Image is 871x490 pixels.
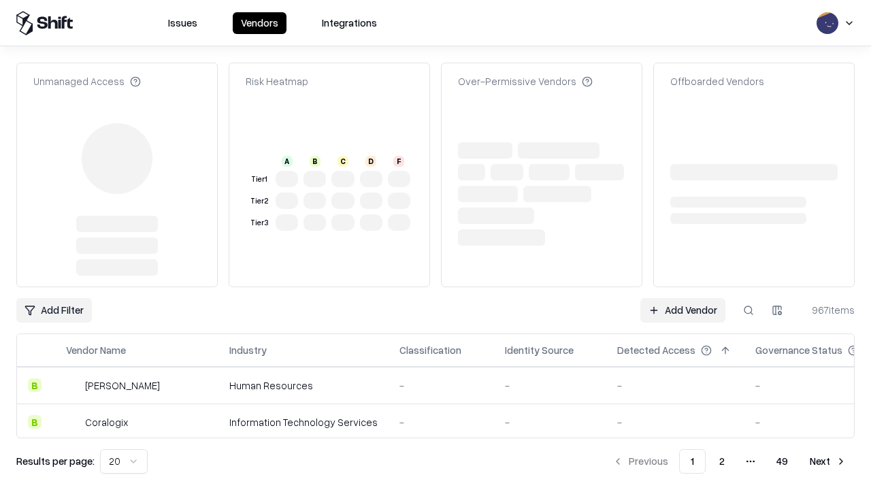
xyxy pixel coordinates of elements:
div: Tier 2 [248,195,270,207]
div: Vendor Name [66,343,126,357]
div: - [399,378,483,393]
div: Coralogix [85,415,128,429]
div: - [617,378,734,393]
div: B [310,156,321,167]
div: Identity Source [505,343,574,357]
div: Tier 3 [248,217,270,229]
div: - [617,415,734,429]
div: C [338,156,348,167]
div: Information Technology Services [229,415,378,429]
div: Unmanaged Access [33,74,141,88]
img: Deel [66,378,80,392]
img: Coralogix [66,415,80,429]
div: - [505,415,595,429]
div: [PERSON_NAME] [85,378,160,393]
button: Issues [160,12,206,34]
button: 49 [766,449,799,474]
button: 2 [708,449,736,474]
button: Integrations [314,12,385,34]
div: Classification [399,343,461,357]
div: Industry [229,343,267,357]
div: A [282,156,293,167]
div: Governance Status [755,343,842,357]
button: 1 [679,449,706,474]
div: F [393,156,404,167]
nav: pagination [604,449,855,474]
div: - [399,415,483,429]
div: D [365,156,376,167]
a: Add Vendor [640,298,725,323]
button: Vendors [233,12,286,34]
div: Human Resources [229,378,378,393]
button: Next [802,449,855,474]
div: Risk Heatmap [246,74,308,88]
div: 967 items [800,303,855,317]
p: Results per page: [16,454,95,468]
div: Offboarded Vendors [670,74,764,88]
div: Tier 1 [248,174,270,185]
div: - [505,378,595,393]
div: Detected Access [617,343,695,357]
button: Add Filter [16,298,92,323]
div: B [28,415,42,429]
div: B [28,378,42,392]
div: Over-Permissive Vendors [458,74,593,88]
